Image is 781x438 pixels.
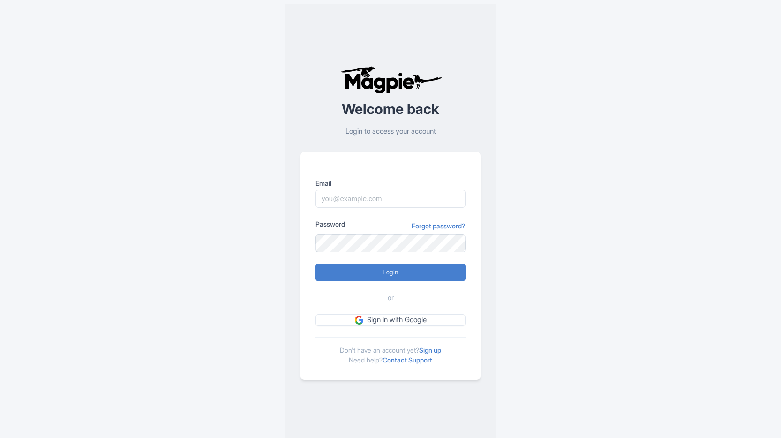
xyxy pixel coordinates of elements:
[315,219,345,229] label: Password
[355,316,363,324] img: google.svg
[388,293,394,303] span: or
[315,337,466,365] div: Don't have an account yet? Need help?
[315,178,466,188] label: Email
[338,66,443,94] img: logo-ab69f6fb50320c5b225c76a69d11143b.png
[300,126,481,137] p: Login to access your account
[419,346,441,354] a: Sign up
[315,264,466,281] input: Login
[412,221,466,231] a: Forgot password?
[315,314,466,326] a: Sign in with Google
[315,190,466,208] input: you@example.com
[300,101,481,117] h2: Welcome back
[383,356,432,364] a: Contact Support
